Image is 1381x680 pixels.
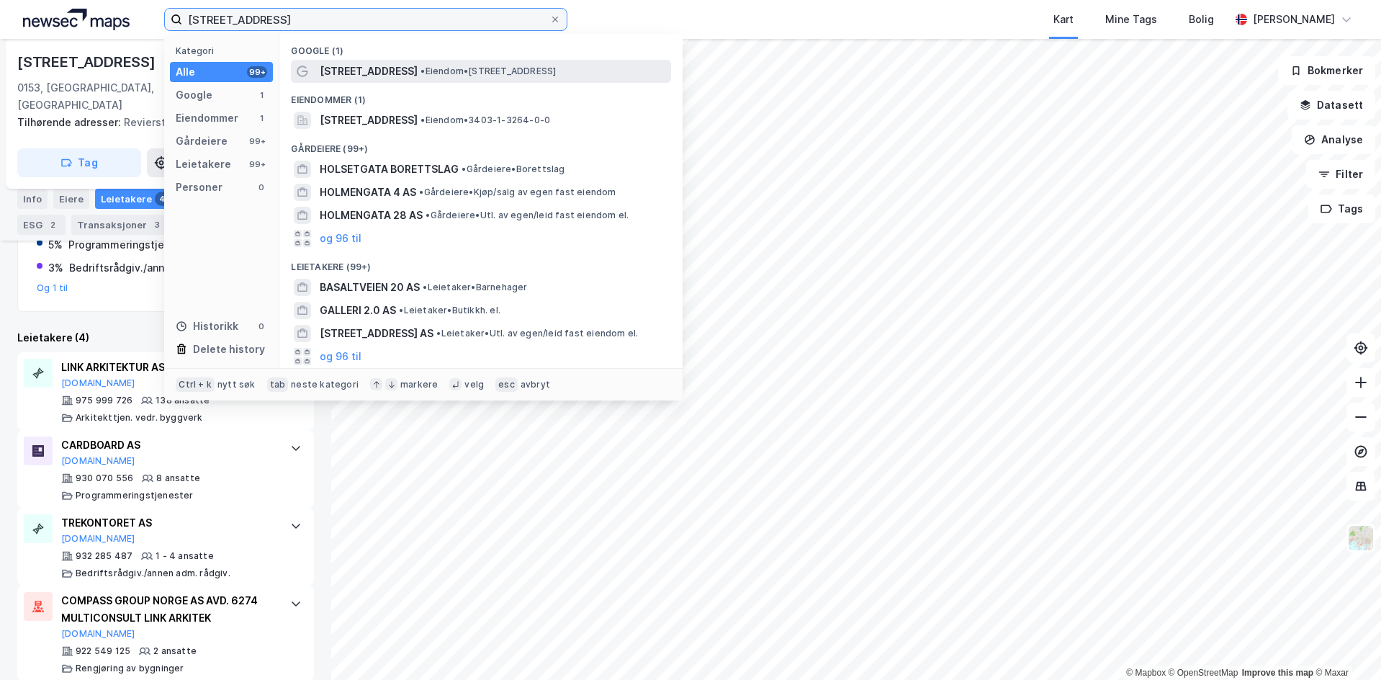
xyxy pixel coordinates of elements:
div: Eiendommer [176,109,238,127]
div: CARDBOARD AS [61,437,276,454]
div: Bolig [1189,11,1214,28]
button: Og 1 til [37,282,68,294]
span: HOLSETGATA BORETTSLAG [320,161,459,178]
button: Bokmerker [1278,56,1375,85]
span: • [419,187,423,197]
div: Ctrl + k [176,377,215,392]
div: 0153, [GEOGRAPHIC_DATA], [GEOGRAPHIC_DATA] [17,79,199,114]
div: Kart [1053,11,1074,28]
div: 930 070 556 [76,473,133,484]
div: 4 [155,192,169,206]
div: 99+ [247,66,267,78]
div: Rengjøring av bygninger [76,663,184,674]
div: 1 [256,89,267,101]
span: Eiendom • 3403-1-3264-0-0 [420,115,550,126]
span: • [436,328,441,339]
div: [STREET_ADDRESS] [17,50,158,73]
div: Historikk [176,318,238,335]
div: Leietakere (99+) [279,250,683,276]
div: Transaksjoner [71,215,170,235]
span: [STREET_ADDRESS] [320,63,418,80]
div: Kategori [176,45,273,56]
div: COMPASS GROUP NORGE AS AVD. 6274 MULTICONSULT LINK ARKITEK [61,592,276,627]
div: 99+ [247,158,267,170]
div: 138 ansatte [156,395,210,406]
span: Gårdeiere • Borettslag [462,164,564,175]
div: 99+ [247,135,267,147]
span: BASALTVEIEN 20 AS [320,279,420,296]
span: HOLMENGATA 4 AS [320,184,416,201]
button: Tags [1308,194,1375,223]
span: Eiendom • [STREET_ADDRESS] [420,66,556,77]
div: Delete history [193,341,265,358]
span: • [423,282,427,292]
button: Analyse [1292,125,1375,154]
div: TREKONTORET AS [61,514,276,532]
button: og 96 til [320,348,361,365]
div: Mine Tags [1105,11,1157,28]
div: Programmeringstjenester [76,490,194,501]
button: [DOMAIN_NAME] [61,455,135,467]
div: velg [464,379,484,390]
div: 8 ansatte [156,473,200,484]
div: neste kategori [291,379,359,390]
div: 932 285 487 [76,550,132,562]
div: 2 [45,218,60,232]
div: 0 [256,321,267,332]
span: • [399,305,403,316]
div: 3 [150,218,164,232]
input: Søk på adresse, matrikkel, gårdeiere, leietakere eller personer [182,9,549,30]
button: og 96 til [320,230,361,247]
span: • [420,115,425,125]
span: Leietaker • Utl. av egen/leid fast eiendom el. [436,328,638,339]
div: 0 [256,182,267,193]
div: Personer [176,179,222,196]
span: [STREET_ADDRESS] [320,112,418,129]
div: 3% [48,259,63,277]
div: ESG [17,215,66,235]
img: logo.a4113a55bc3d86da70a041830d287a7e.svg [23,9,130,30]
img: Z [1347,524,1375,552]
button: [DOMAIN_NAME] [61,628,135,640]
div: Revierstredet 4, Revierstredet 6 [17,114,302,131]
div: 1 - 4 ansatte [156,550,214,562]
div: Programmeringstjenester [68,236,197,254]
div: 922 549 125 [76,645,130,657]
button: Datasett [1287,91,1375,120]
span: Gårdeiere • Kjøp/salg av egen fast eiendom [419,187,616,198]
div: Leietakere (4) [17,329,314,346]
div: Eiere [53,189,89,209]
a: Mapbox [1126,668,1166,678]
div: Chat Widget [1309,611,1381,680]
div: 5% [48,236,63,254]
div: esc [495,377,518,392]
div: Google [176,86,212,104]
div: Leietakere [95,189,175,209]
button: [DOMAIN_NAME] [61,377,135,389]
div: Leietakere [176,156,231,173]
div: avbryt [521,379,550,390]
button: Tag [17,148,141,177]
div: markere [400,379,438,390]
span: HOLMENGATA 28 AS [320,207,423,224]
span: Gårdeiere • Utl. av egen/leid fast eiendom el. [426,210,629,221]
div: Arkitekttjen. vedr. byggverk [76,412,203,424]
div: tab [267,377,289,392]
span: Leietaker • Barnehager [423,282,527,293]
div: Eiendommer (1) [279,83,683,109]
div: Gårdeiere [176,133,228,150]
span: GALLERI 2.0 AS [320,302,396,319]
span: [STREET_ADDRESS] AS [320,325,433,342]
div: 975 999 726 [76,395,132,406]
div: Info [17,189,48,209]
a: OpenStreetMap [1169,668,1238,678]
div: Alle [176,63,195,81]
div: 1 [256,112,267,124]
button: Filter [1306,160,1375,189]
div: Bedriftsrådgiv./annen adm. rådgiv. [76,568,230,579]
span: Tilhørende adresser: [17,116,124,128]
span: • [426,210,430,220]
span: • [420,66,425,76]
div: [PERSON_NAME] [1253,11,1335,28]
span: • [462,164,466,174]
